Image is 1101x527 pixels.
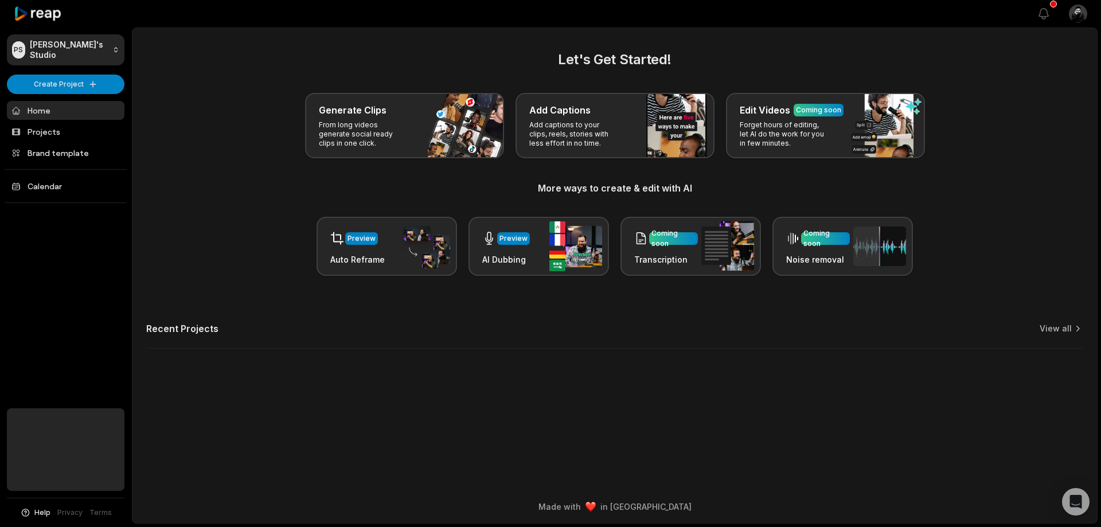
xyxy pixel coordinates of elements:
[499,233,528,244] div: Preview
[7,143,124,162] a: Brand template
[803,228,848,249] div: Coming soon
[529,120,618,148] p: Add captions to your clips, reels, stories with less effort in no time.
[585,502,596,512] img: heart emoji
[89,508,112,518] a: Terms
[57,508,83,518] a: Privacy
[482,253,530,266] h3: AI Dubbing
[7,75,124,94] button: Create Project
[7,101,124,120] a: Home
[319,103,386,117] h3: Generate Clips
[12,41,25,58] div: PS
[549,221,602,271] img: ai_dubbing.png
[634,253,698,266] h3: Transcription
[146,323,218,334] h2: Recent Projects
[853,227,906,266] img: noise_removal.png
[740,103,790,117] h3: Edit Videos
[1040,323,1072,334] a: View all
[7,177,124,196] a: Calendar
[529,103,591,117] h3: Add Captions
[146,49,1083,70] h2: Let's Get Started!
[701,221,754,271] img: transcription.png
[20,508,50,518] button: Help
[397,224,450,269] img: auto_reframe.png
[651,228,696,249] div: Coming soon
[30,40,108,60] p: [PERSON_NAME]'s Studio
[34,508,50,518] span: Help
[348,233,376,244] div: Preview
[1062,488,1090,516] div: Open Intercom Messenger
[143,501,1087,513] div: Made with in [GEOGRAPHIC_DATA]
[796,105,841,115] div: Coming soon
[786,253,850,266] h3: Noise removal
[740,120,829,148] p: Forget hours of editing, let AI do the work for you in few minutes.
[330,253,385,266] h3: Auto Reframe
[319,120,408,148] p: From long videos generate social ready clips in one click.
[146,181,1083,195] h3: More ways to create & edit with AI
[7,122,124,141] a: Projects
